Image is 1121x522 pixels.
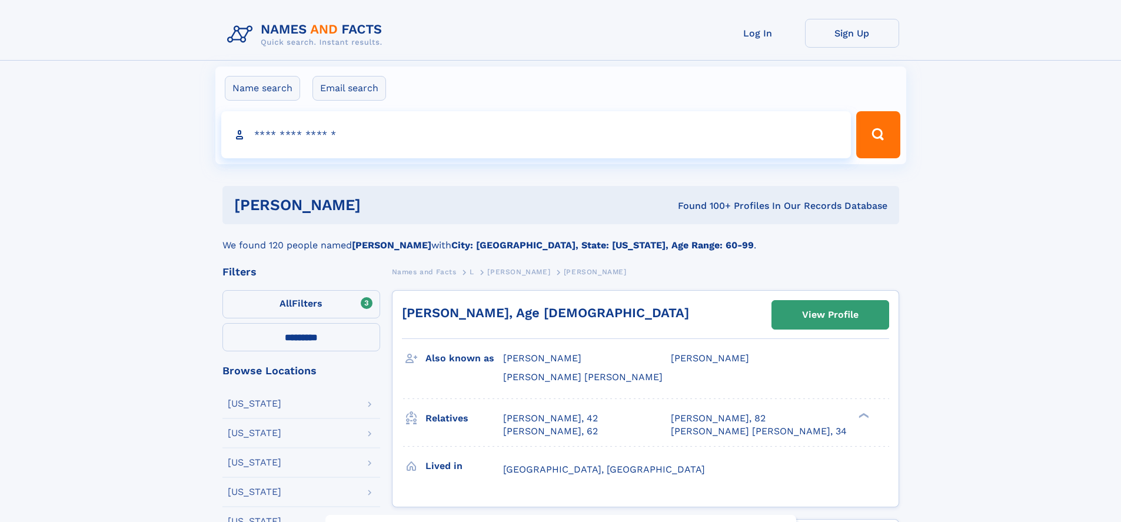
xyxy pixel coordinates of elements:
[503,464,705,475] span: [GEOGRAPHIC_DATA], [GEOGRAPHIC_DATA]
[470,264,474,279] a: L
[671,412,766,425] a: [PERSON_NAME], 82
[802,301,859,328] div: View Profile
[222,365,380,376] div: Browse Locations
[856,111,900,158] button: Search Button
[564,268,627,276] span: [PERSON_NAME]
[772,301,889,329] a: View Profile
[711,19,805,48] a: Log In
[470,268,474,276] span: L
[222,19,392,51] img: Logo Names and Facts
[221,111,851,158] input: search input
[228,399,281,408] div: [US_STATE]
[503,371,663,383] span: [PERSON_NAME] [PERSON_NAME]
[503,412,598,425] a: [PERSON_NAME], 42
[671,425,847,438] a: [PERSON_NAME] [PERSON_NAME], 34
[222,290,380,318] label: Filters
[280,298,292,309] span: All
[228,487,281,497] div: [US_STATE]
[228,458,281,467] div: [US_STATE]
[487,264,550,279] a: [PERSON_NAME]
[222,224,899,252] div: We found 120 people named with .
[671,353,749,364] span: [PERSON_NAME]
[392,264,457,279] a: Names and Facts
[425,408,503,428] h3: Relatives
[234,198,520,212] h1: [PERSON_NAME]
[519,200,887,212] div: Found 100+ Profiles In Our Records Database
[503,425,598,438] a: [PERSON_NAME], 62
[425,456,503,476] h3: Lived in
[805,19,899,48] a: Sign Up
[487,268,550,276] span: [PERSON_NAME]
[222,267,380,277] div: Filters
[312,76,386,101] label: Email search
[856,411,870,419] div: ❯
[228,428,281,438] div: [US_STATE]
[503,353,581,364] span: [PERSON_NAME]
[451,240,754,251] b: City: [GEOGRAPHIC_DATA], State: [US_STATE], Age Range: 60-99
[425,348,503,368] h3: Also known as
[402,305,689,320] a: [PERSON_NAME], Age [DEMOGRAPHIC_DATA]
[225,76,300,101] label: Name search
[352,240,431,251] b: [PERSON_NAME]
